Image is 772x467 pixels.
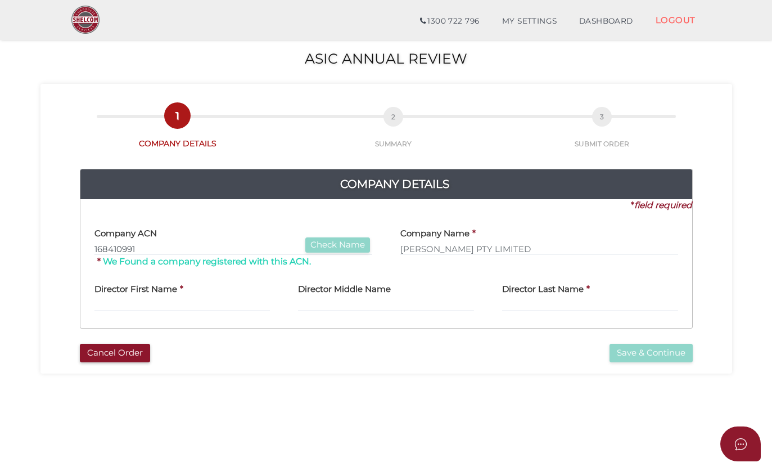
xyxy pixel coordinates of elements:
[568,10,644,33] a: DASHBOARD
[400,229,469,239] h4: Company Name
[634,200,692,210] i: field required
[168,106,187,125] span: 1
[500,119,703,149] a: 3SUBMIT ORDER
[592,107,612,127] span: 3
[305,237,370,253] button: Check Name
[80,344,150,362] button: Cancel Order
[94,229,157,239] h4: Company ACN
[644,8,707,32] a: LOGOUT
[94,285,177,294] h4: Director First Name
[502,285,584,294] h4: Director Last Name
[720,426,761,461] button: Open asap
[103,256,311,267] span: We Found a company registered with this ACN.
[89,175,701,193] h4: Company Details
[409,10,490,33] a: 1300 722 796
[287,119,500,149] a: 2SUMMARY
[69,118,287,149] a: 1COMPANY DETAILS
[491,10,568,33] a: MY SETTINGS
[298,285,391,294] h4: Director Middle Name
[610,344,693,362] button: Save & Continue
[383,107,403,127] span: 2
